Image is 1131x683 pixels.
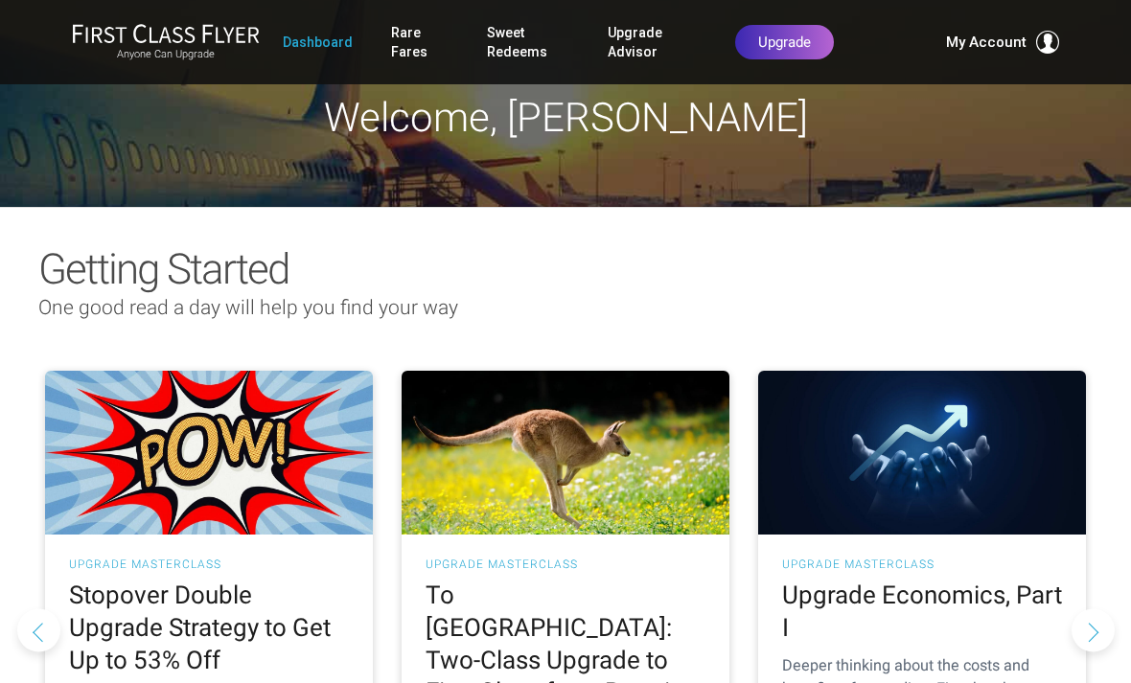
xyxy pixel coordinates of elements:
[72,48,260,61] small: Anyone Can Upgrade
[426,558,705,570] h3: UPGRADE MASTERCLASS
[324,94,808,141] span: Welcome, [PERSON_NAME]
[38,296,458,319] span: One good read a day will help you find your way
[391,15,449,69] a: Rare Fares
[1072,609,1115,652] button: Next slide
[72,23,260,43] img: First Class Flyer
[735,25,834,59] a: Upgrade
[72,23,260,61] a: First Class FlyerAnyone Can Upgrade
[69,580,349,676] h2: Stopover Double Upgrade Strategy to Get Up to 53% Off
[283,25,353,59] a: Dashboard
[946,31,1027,54] span: My Account
[782,580,1062,645] h2: Upgrade Economics, Part I
[69,558,349,570] h3: UPGRADE MASTERCLASS
[608,15,697,69] a: Upgrade Advisor
[38,244,289,294] span: Getting Started
[782,558,1062,570] h3: UPGRADE MASTERCLASS
[946,31,1059,54] button: My Account
[17,609,60,652] button: Previous slide
[487,15,570,69] a: Sweet Redeems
